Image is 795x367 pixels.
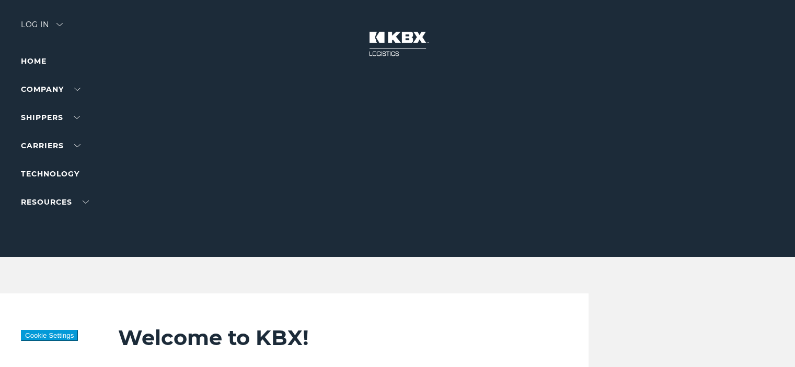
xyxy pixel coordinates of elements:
[359,21,437,67] img: kbx logo
[21,169,79,179] a: Technology
[21,141,80,150] a: Carriers
[56,23,63,26] img: arrow
[118,325,547,351] h2: Welcome to KBX!
[21,113,80,122] a: SHIPPERS
[21,330,78,341] button: Cookie Settings
[21,21,63,36] div: Log in
[21,197,89,207] a: RESOURCES
[21,85,80,94] a: Company
[21,56,47,66] a: Home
